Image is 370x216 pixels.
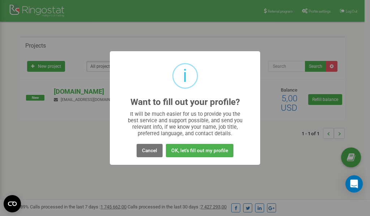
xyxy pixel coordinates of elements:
div: Open Intercom Messenger [345,175,363,193]
div: It will be much easier for us to provide you the best service and support possible, and send you ... [124,111,246,137]
button: OK, let's fill out my profile [166,144,233,157]
div: i [183,64,187,88]
button: Cancel [137,144,163,157]
h2: Want to fill out your profile? [130,97,240,107]
button: Open CMP widget [4,195,21,212]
